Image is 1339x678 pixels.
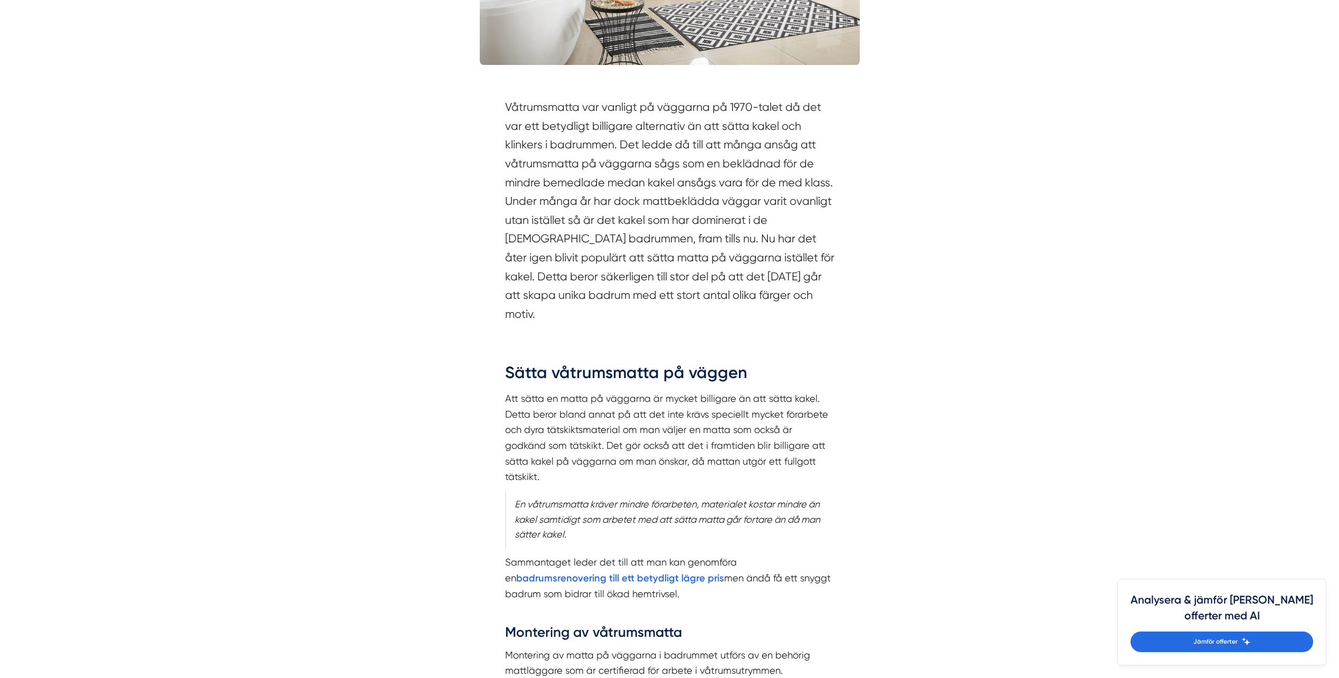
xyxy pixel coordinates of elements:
h3: Montering av våtrumsmatta [505,623,834,647]
span: Jämför offerter [1193,637,1238,647]
blockquote: En våtrumsmatta kräver mindre förarbeten, materialet kostar mindre än kakel samtidigt som arbetet... [505,490,834,549]
a: Jämför offerter [1131,632,1313,652]
strong: badrumsrenovering till ett betydligt lägre pris [516,572,724,584]
a: badrumsrenovering till ett betydligt lägre pris [516,572,724,583]
h4: Analysera & jämför [PERSON_NAME] offerter med AI [1131,592,1313,632]
p: Sammantaget leder det till att man kan genomföra en men ändå få ett snyggt badrum som bidrar till... [505,554,834,618]
section: Våtrumsmatta var vanligt på väggarna på 1970-talet då det var ett betydligt billigare alternativ ... [505,98,834,328]
p: Att sätta en matta på väggarna är mycket billigare än att sätta kakel. Detta beror bland annat på... [505,391,834,485]
h2: Sätta våtrumsmatta på väggen [505,361,834,391]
